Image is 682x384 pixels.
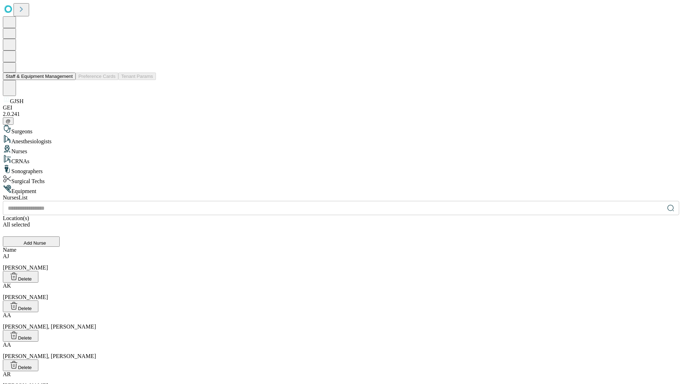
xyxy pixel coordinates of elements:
span: Location(s) [3,215,29,221]
div: 2.0.241 [3,111,679,117]
button: Tenant Params [118,73,156,80]
div: Nurses List [3,194,679,201]
span: AA [3,312,11,318]
button: Staff & Equipment Management [3,73,76,80]
button: Delete [3,330,38,342]
button: Add Nurse [3,236,60,247]
div: Name [3,247,679,253]
button: Delete [3,359,38,371]
button: Delete [3,300,38,312]
div: [PERSON_NAME], [PERSON_NAME] [3,342,679,359]
span: AJ [3,253,9,259]
span: AR [3,371,11,377]
span: Add Nurse [24,240,46,246]
div: [PERSON_NAME], [PERSON_NAME] [3,312,679,330]
div: Surgical Techs [3,175,679,185]
div: All selected [3,222,679,228]
span: Delete [18,276,32,282]
div: [PERSON_NAME] [3,253,679,271]
div: Anesthesiologists [3,135,679,145]
span: Delete [18,365,32,370]
div: Nurses [3,145,679,155]
div: Sonographers [3,165,679,175]
span: Delete [18,335,32,341]
div: [PERSON_NAME] [3,283,679,300]
span: AK [3,283,11,289]
span: Delete [18,306,32,311]
div: GEI [3,105,679,111]
span: @ [6,118,11,124]
div: Surgeons [3,125,679,135]
span: AA [3,342,11,348]
div: CRNAs [3,155,679,165]
button: Delete [3,271,38,283]
button: Preference Cards [76,73,118,80]
span: GJSH [10,98,23,104]
div: Equipment [3,185,679,194]
button: @ [3,117,13,125]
